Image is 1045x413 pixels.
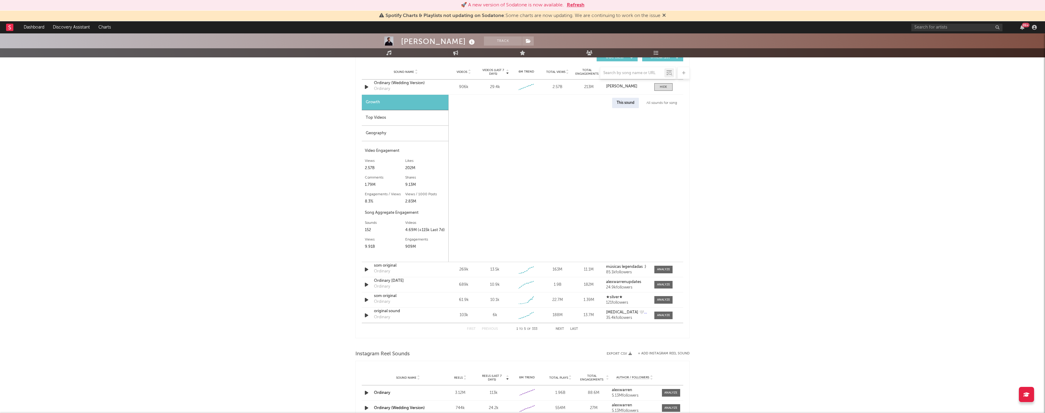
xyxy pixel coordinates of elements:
[374,308,437,314] a: original sound
[575,267,603,273] div: 11.1M
[374,263,437,269] a: som original
[450,282,478,288] div: 689k
[612,98,639,108] div: This sound
[365,243,405,251] div: 9.91B
[365,198,405,205] div: 8.3%
[374,314,390,320] div: Ordinary
[579,374,605,381] span: Total Engagements
[612,388,632,392] strong: alexwarren
[49,21,94,33] a: Discovery Assistant
[19,21,49,33] a: Dashboard
[445,390,475,396] div: 3.12M
[606,280,641,284] strong: alexwarrenupdates
[527,328,531,330] span: of
[490,282,500,288] div: 10.9k
[606,84,637,88] strong: [PERSON_NAME]
[606,295,648,299] a: ★silver★
[638,352,690,355] button: + Add Instagram Reel Sound
[597,53,638,61] button: UGC(323)
[556,327,564,331] button: Next
[405,198,446,205] div: 2.83M
[478,374,505,381] span: Reels (last 7 days)
[374,284,390,290] div: Ordinary
[543,282,572,288] div: 1.9B
[579,390,609,396] div: 88.6M
[575,297,603,303] div: 1.39M
[374,391,390,395] a: Ordinary
[405,236,446,243] div: Engagements
[374,80,437,86] a: Ordinary (Wedding Version)
[543,297,572,303] div: 22.7M
[545,390,576,396] div: 1.96B
[606,265,646,269] strong: músicas legendadas :)
[365,191,405,198] div: Engagements / Views
[374,278,437,284] a: Ordinary [DATE]
[461,2,564,9] div: 🚀 A new version of Sodatone is now available.
[606,285,648,290] div: 24.9k followers
[385,13,504,18] span: Spotify Charts & Playlists not updating on Sodatone
[642,98,682,108] div: All sounds for song
[365,227,405,234] div: 152
[362,126,448,141] div: Geography
[396,376,416,380] span: Sound Name
[365,165,405,172] div: 2.57B
[374,293,437,299] div: som original
[405,243,446,251] div: 909M
[616,376,649,380] span: Author / Followers
[642,53,683,61] button: Official(10)
[450,312,478,318] div: 103k
[510,326,543,333] div: 1 5 333
[606,265,648,269] a: músicas legendadas :)
[607,352,632,356] button: Export CSV
[606,270,648,275] div: 85.1k followers
[405,191,446,198] div: Views / 1000 Posts
[374,406,425,410] a: Ordinary (Wedding Version)
[493,312,497,318] div: 6k
[612,394,657,398] div: 5.13M followers
[606,84,648,89] a: [PERSON_NAME]
[606,301,648,305] div: 121 followers
[405,157,446,165] div: Likes
[478,390,509,396] div: 113k
[94,21,115,33] a: Charts
[374,268,390,275] div: Ordinary
[374,299,390,305] div: Ordinary
[355,350,410,358] span: Instagram Reel Sounds
[519,328,523,330] span: to
[365,219,405,227] div: Sounds
[612,388,657,392] a: alexwarren
[601,56,629,59] span: UGC ( 323 )
[662,13,666,18] span: Dismiss
[482,327,498,331] button: Previous
[579,405,609,411] div: 27M
[405,174,446,181] div: Shares
[362,110,448,126] div: Top Videos
[365,174,405,181] div: Comments
[405,181,446,189] div: 9.13M
[606,295,623,299] strong: ★silver★
[911,24,1002,31] input: Search for artists
[385,13,660,18] span: : Some charts are now updating. We are continuing to work on the issue
[405,165,446,172] div: 202M
[646,56,674,59] span: Official ( 10 )
[575,312,603,318] div: 13.7M
[405,227,446,234] div: 4.69M (+115k Last 7d)
[612,403,632,407] strong: alexwarren
[543,84,572,90] div: 2.57B
[484,36,522,46] button: Track
[512,375,542,380] div: 6M Trend
[543,312,572,318] div: 188M
[450,297,478,303] div: 61.9k
[612,409,657,413] div: 5.13M followers
[490,84,500,90] div: 29.4k
[606,310,648,315] a: [MEDICAL_DATA] 🤍🖤
[600,71,664,76] input: Search by song name or URL
[445,405,475,411] div: 744k
[365,236,405,243] div: Views
[450,267,478,273] div: 269k
[575,84,603,90] div: 213M
[1020,25,1024,30] button: 99+
[467,327,476,331] button: First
